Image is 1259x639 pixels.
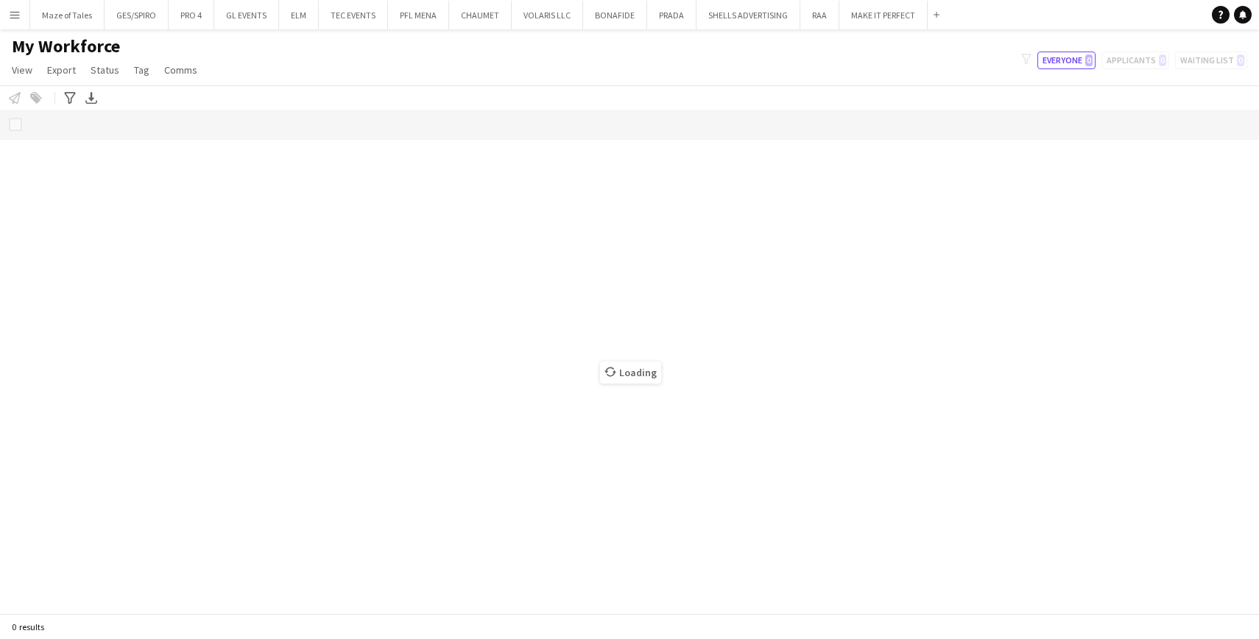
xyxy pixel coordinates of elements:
span: Status [91,63,119,77]
span: Tag [134,63,149,77]
button: RAA [800,1,839,29]
a: Status [85,60,125,80]
button: PRADA [647,1,696,29]
button: TEC EVENTS [319,1,388,29]
button: ELM [279,1,319,29]
a: View [6,60,38,80]
span: Export [47,63,76,77]
app-action-btn: Advanced filters [61,89,79,107]
button: CHAUMET [449,1,512,29]
button: Maze of Tales [30,1,105,29]
span: Comms [164,63,197,77]
button: SHELLS ADVERTISING [696,1,800,29]
button: PFL MENA [388,1,449,29]
button: GES/SPIRO [105,1,169,29]
span: 0 [1085,54,1093,66]
a: Tag [128,60,155,80]
a: Export [41,60,82,80]
span: View [12,63,32,77]
button: GL EVENTS [214,1,279,29]
span: Loading [600,361,661,384]
app-action-btn: Export XLSX [82,89,100,107]
span: My Workforce [12,35,120,57]
button: BONAFIDE [583,1,647,29]
button: MAKE IT PERFECT [839,1,928,29]
button: Everyone0 [1037,52,1096,69]
button: VOLARIS LLC [512,1,583,29]
button: PRO 4 [169,1,214,29]
a: Comms [158,60,203,80]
